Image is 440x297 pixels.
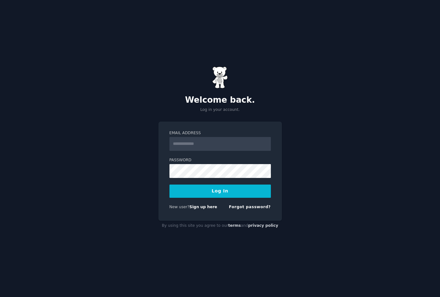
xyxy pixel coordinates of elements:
button: Log In [169,185,271,198]
div: By using this site you agree to our and [158,221,282,231]
label: Email Address [169,130,271,136]
a: terms [228,223,241,228]
label: Password [169,157,271,163]
p: Log in your account. [158,107,282,113]
h2: Welcome back. [158,95,282,105]
span: New user? [169,205,190,209]
a: Sign up here [189,205,217,209]
img: Gummy Bear [212,66,228,89]
a: privacy policy [248,223,278,228]
a: Forgot password? [229,205,271,209]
